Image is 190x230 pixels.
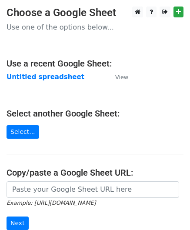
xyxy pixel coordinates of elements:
h4: Use a recent Google Sheet: [7,58,183,69]
a: Select... [7,125,39,139]
h4: Copy/paste a Google Sheet URL: [7,167,183,178]
small: View [115,74,128,80]
input: Next [7,217,29,230]
a: Untitled spreadsheet [7,73,84,81]
a: View [107,73,128,81]
p: Use one of the options below... [7,23,183,32]
small: Example: [URL][DOMAIN_NAME] [7,200,96,206]
h4: Select another Google Sheet: [7,108,183,119]
input: Paste your Google Sheet URL here [7,181,179,198]
h3: Choose a Google Sheet [7,7,183,19]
